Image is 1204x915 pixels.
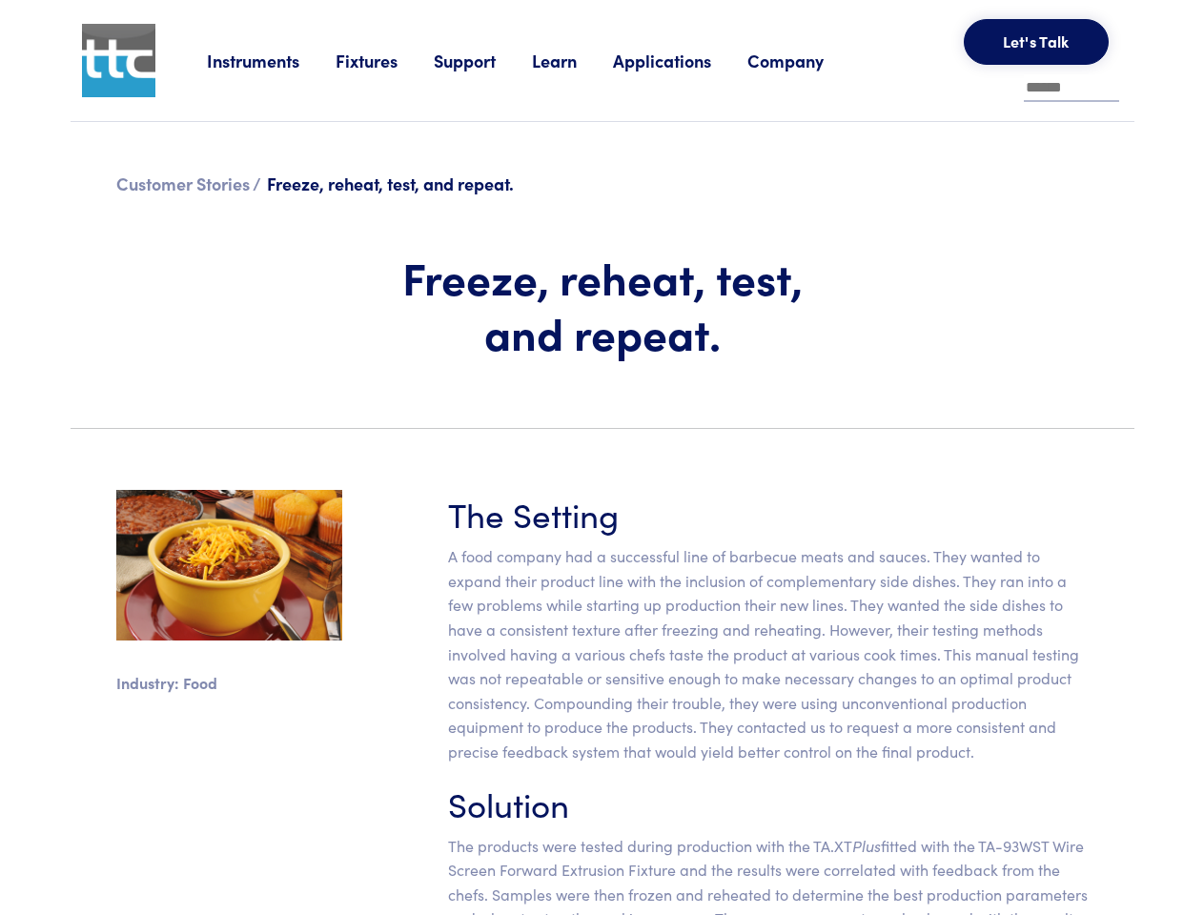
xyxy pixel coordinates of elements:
img: ttc_logo_1x1_v1.0.png [82,24,155,97]
a: Company [747,49,860,72]
a: Support [434,49,532,72]
p: Industry: Food [116,671,342,696]
button: Let's Talk [964,19,1109,65]
a: Learn [532,49,613,72]
a: Fixtures [336,49,434,72]
h3: Solution [448,780,1089,826]
a: Applications [613,49,747,72]
a: Customer Stories / [116,172,261,195]
p: A food company had a successful line of barbecue meats and sauces. They wanted to expand their pr... [448,544,1089,763]
a: Instruments [207,49,336,72]
h1: Freeze, reheat, test, and repeat. [365,250,840,359]
span: Freeze, reheat, test, and repeat. [267,172,514,195]
img: sidedishes.jpg [116,490,342,640]
h3: The Setting [448,490,1089,537]
em: Plus [852,835,881,856]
